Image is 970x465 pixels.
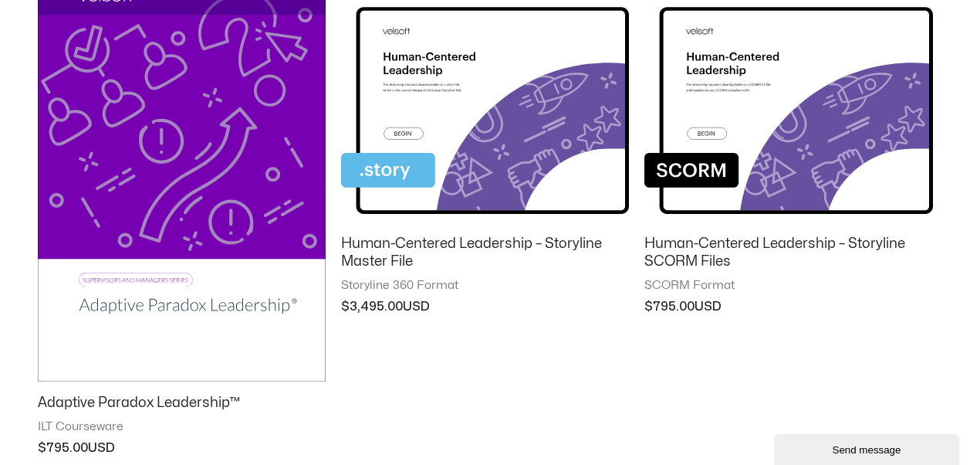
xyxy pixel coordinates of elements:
span: $ [644,300,653,313]
a: Human-Centered Leadership – Storyline SCORM Files [644,235,932,278]
bdi: 795.00 [38,442,88,454]
span: SCORM Format [644,278,932,294]
iframe: chat widget [774,431,962,465]
h2: Human-Centered Leadership – Storyline Master File [341,235,629,271]
span: Storyline 360 Format [341,278,629,294]
span: $ [38,442,46,454]
h2: Adaptive Paradox Leadership™ [38,394,326,412]
bdi: 3,495.00 [341,300,403,313]
a: Adaptive Paradox Leadership™ [38,394,326,419]
bdi: 795.00 [644,300,695,313]
span: $ [341,300,350,313]
span: ILT Courseware [38,419,326,435]
h2: Human-Centered Leadership – Storyline SCORM Files [644,235,932,271]
a: Human-Centered Leadership – Storyline Master File [341,235,629,278]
